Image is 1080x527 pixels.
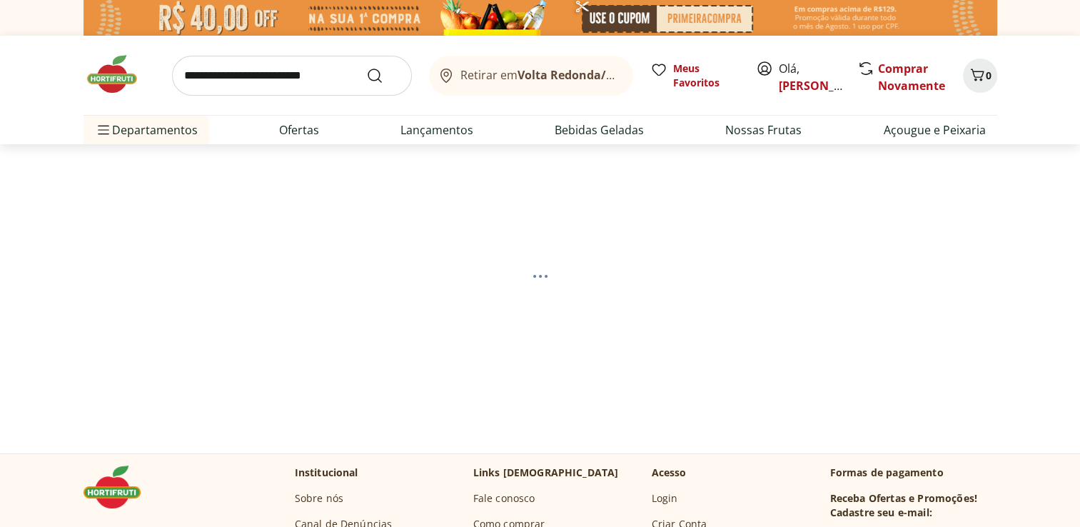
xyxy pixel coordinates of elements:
[172,56,412,96] input: search
[473,491,535,506] a: Fale conosco
[650,61,739,90] a: Meus Favoritos
[779,78,872,94] a: [PERSON_NAME]
[460,69,618,81] span: Retirar em
[830,466,997,480] p: Formas de pagamento
[473,466,619,480] p: Links [DEMOGRAPHIC_DATA]
[830,506,932,520] h3: Cadastre seu e-mail:
[555,121,644,139] a: Bebidas Geladas
[883,121,985,139] a: Açougue e Peixaria
[279,121,319,139] a: Ofertas
[295,491,343,506] a: Sobre nós
[963,59,997,93] button: Carrinho
[986,69,991,82] span: 0
[95,113,112,147] button: Menu
[295,466,358,480] p: Institucional
[84,466,155,508] img: Hortifruti
[518,67,724,83] b: Volta Redonda/[GEOGRAPHIC_DATA]
[878,61,945,94] a: Comprar Novamente
[652,466,687,480] p: Acesso
[652,491,678,506] a: Login
[400,121,473,139] a: Lançamentos
[779,60,842,94] span: Olá,
[673,61,739,90] span: Meus Favoritos
[84,53,155,96] img: Hortifruti
[725,121,802,139] a: Nossas Frutas
[366,67,400,84] button: Submit Search
[830,491,977,506] h3: Receba Ofertas e Promoções!
[95,113,198,147] span: Departamentos
[429,56,633,96] button: Retirar emVolta Redonda/[GEOGRAPHIC_DATA]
